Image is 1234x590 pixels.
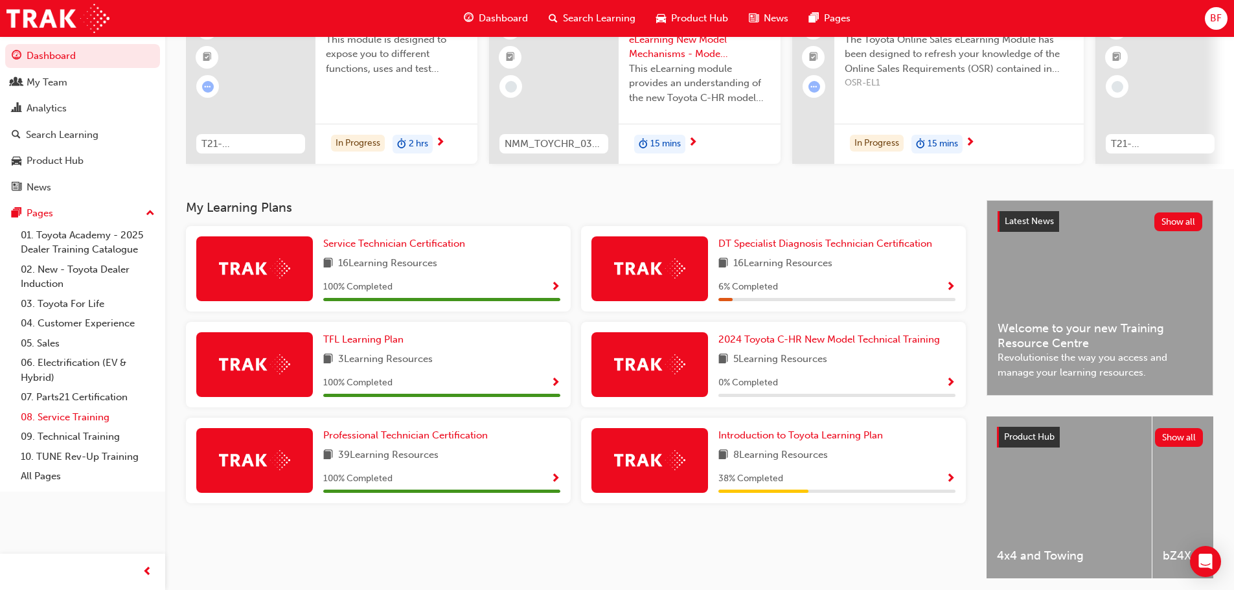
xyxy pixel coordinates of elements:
[331,135,385,152] div: In Progress
[143,564,152,580] span: prev-icon
[718,429,883,441] span: Introduction to Toyota Learning Plan
[946,471,955,487] button: Show Progress
[614,450,685,470] img: Trak
[614,354,685,374] img: Trak
[1112,49,1121,66] span: booktick-icon
[12,155,21,167] span: car-icon
[718,238,932,249] span: DT Specialist Diagnosis Technician Certification
[219,354,290,374] img: Trak
[718,471,783,486] span: 38 % Completed
[792,7,1084,164] a: Toyota Online Sales eLearning ModuleThe Toyota Online Sales eLearning Module has been designed to...
[718,376,778,391] span: 0 % Completed
[824,11,851,26] span: Pages
[12,208,21,220] span: pages-icon
[629,62,770,106] span: This eLearning module provides an understanding of the new Toyota C-HR model line-up and their Ka...
[1190,546,1221,577] div: Open Intercom Messenger
[5,123,160,147] a: Search Learning
[1154,212,1203,231] button: Show all
[5,176,160,199] a: News
[16,466,160,486] a: All Pages
[505,81,517,93] span: learningRecordVerb_NONE-icon
[323,236,470,251] a: Service Technician Certification
[845,32,1073,76] span: The Toyota Online Sales eLearning Module has been designed to refresh your knowledge of the Onlin...
[749,10,759,27] span: news-icon
[718,280,778,295] span: 6 % Completed
[16,334,160,354] a: 05. Sales
[808,81,820,93] span: learningRecordVerb_ATTEMPT-icon
[12,51,21,62] span: guage-icon
[646,5,738,32] a: car-iconProduct Hub
[733,256,832,272] span: 16 Learning Resources
[326,32,467,76] span: This module is designed to expose you to different functions, uses and test procedures of Digital...
[16,225,160,260] a: 01. Toyota Academy - 2025 Dealer Training Catalogue
[203,49,212,66] span: booktick-icon
[998,350,1202,380] span: Revolutionise the way you access and manage your learning resources.
[27,101,67,116] div: Analytics
[5,44,160,68] a: Dashboard
[16,260,160,294] a: 02. New - Toyota Dealer Induction
[997,427,1203,448] a: Product HubShow all
[998,321,1202,350] span: Welcome to your new Training Resource Centre
[453,5,538,32] a: guage-iconDashboard
[338,352,433,368] span: 3 Learning Resources
[1111,137,1209,152] span: T21-FOD_ELEC_PREREQ
[916,136,925,153] span: duration-icon
[718,352,728,368] span: book-icon
[16,294,160,314] a: 03. Toyota For Life
[202,81,214,93] span: learningRecordVerb_ATTEMPT-icon
[718,332,945,347] a: 2024 Toyota C-HR New Model Technical Training
[688,137,698,149] span: next-icon
[928,137,958,152] span: 15 mins
[27,153,84,168] div: Product Hub
[1112,81,1123,93] span: learningRecordVerb_NONE-icon
[845,76,1073,91] span: OSR-EL1
[1155,428,1204,447] button: Show all
[799,5,861,32] a: pages-iconPages
[538,5,646,32] a: search-iconSearch Learning
[16,387,160,407] a: 07. Parts21 Certification
[5,149,160,173] a: Product Hub
[323,332,409,347] a: TFL Learning Plan
[946,279,955,295] button: Show Progress
[219,258,290,278] img: Trak
[323,280,393,295] span: 100 % Completed
[338,448,439,464] span: 39 Learning Resources
[323,352,333,368] span: book-icon
[27,206,53,221] div: Pages
[12,130,21,141] span: search-icon
[435,137,445,149] span: next-icon
[718,428,888,443] a: Introduction to Toyota Learning Plan
[338,256,437,272] span: 16 Learning Resources
[987,416,1152,578] a: 4x4 and Towing
[219,450,290,470] img: Trak
[12,77,21,89] span: people-icon
[614,258,685,278] img: Trak
[16,353,160,387] a: 06. Electrification (EV & Hybrid)
[323,256,333,272] span: book-icon
[1210,11,1222,26] span: BF
[563,11,635,26] span: Search Learning
[323,238,465,249] span: Service Technician Certification
[733,448,828,464] span: 8 Learning Resources
[551,473,560,485] span: Show Progress
[201,137,300,152] span: T21-FOD_DMM_PREREQ
[146,205,155,222] span: up-icon
[1205,7,1228,30] button: BF
[323,448,333,464] span: book-icon
[12,103,21,115] span: chart-icon
[551,375,560,391] button: Show Progress
[464,10,474,27] span: guage-icon
[718,334,940,345] span: 2024 Toyota C-HR New Model Technical Training
[5,71,160,95] a: My Team
[764,11,788,26] span: News
[718,448,728,464] span: book-icon
[671,11,728,26] span: Product Hub
[946,375,955,391] button: Show Progress
[16,427,160,447] a: 09. Technical Training
[16,447,160,467] a: 10. TUNE Rev-Up Training
[718,256,728,272] span: book-icon
[186,7,477,164] a: 0T21-FOD_DMM_PREREQDigital Multi MeterThis module is designed to expose you to different function...
[409,137,428,152] span: 2 hrs
[946,473,955,485] span: Show Progress
[505,137,603,152] span: NMM_TOYCHR_032024_MODULE_1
